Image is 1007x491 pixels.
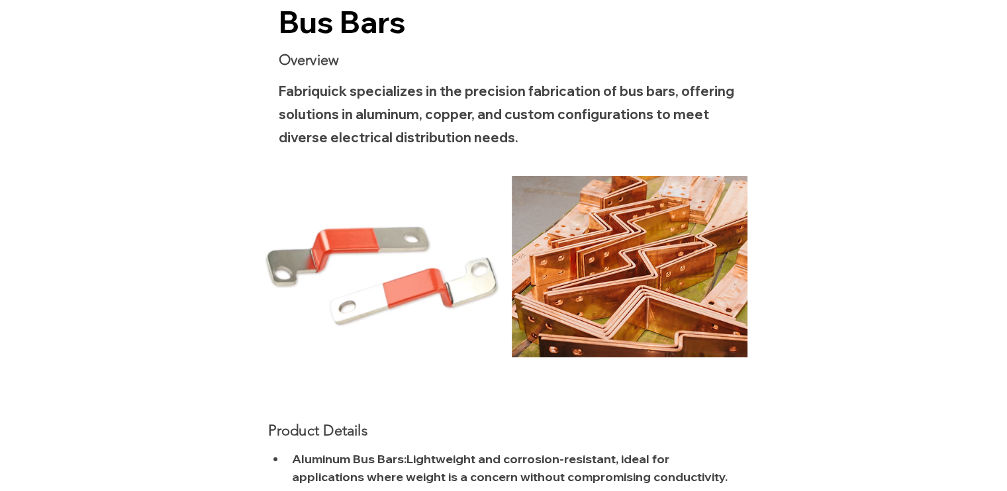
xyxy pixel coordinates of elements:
span: Overview [279,51,339,69]
img: Bus Bars [512,176,747,357]
p: Fabriquick specializes in the precision fabrication of bus bars, offering solutions in aluminum, ... [279,79,754,149]
img: Bus Bars [264,176,499,357]
span: Bus Bars [279,3,406,41]
span: Product Details [268,422,367,439]
span: Lightweight and corrosion-resistant, ideal for applications where weight is a concern without com... [292,451,728,484]
span: Aluminum Bus Bars: [292,451,407,467]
